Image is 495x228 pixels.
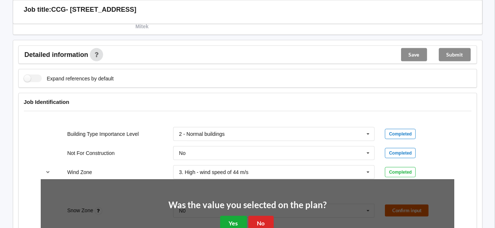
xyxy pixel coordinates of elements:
label: Building Type Importance Level [67,131,139,137]
div: 3. High - wind speed of 44 m/s [179,170,248,175]
span: Detailed information [25,51,88,58]
div: Completed [385,129,416,139]
div: No [179,151,186,156]
label: Expand references by default [24,75,114,82]
h4: Job Identification [24,98,472,105]
div: 2 - Normal buildings [179,131,225,137]
h2: Was the value you selected on the plan? [168,199,327,211]
label: Not For Construction [67,150,114,156]
div: Completed [385,167,416,177]
div: Completed [385,148,416,158]
label: Wind Zone [67,169,92,175]
h3: CCG- [STREET_ADDRESS] [51,6,137,14]
button: reference-toggle [41,166,55,179]
h3: Job title: [24,6,51,14]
